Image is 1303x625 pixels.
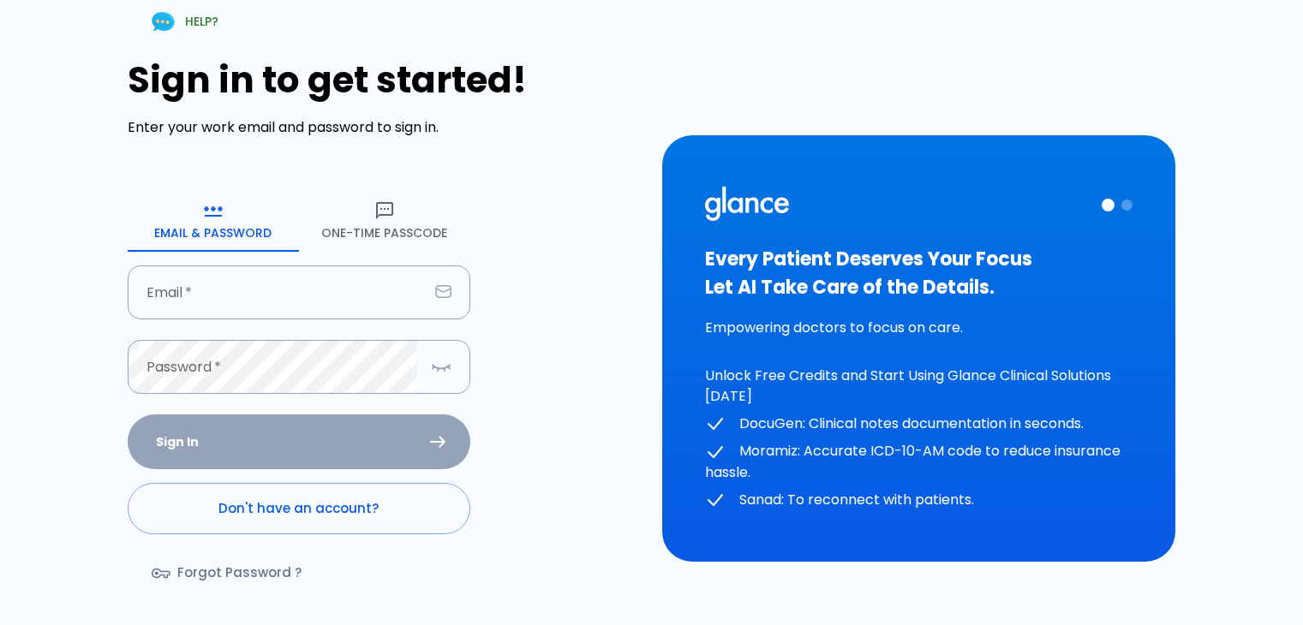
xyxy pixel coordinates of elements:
[705,414,1133,435] p: DocuGen: Clinical notes documentation in seconds.
[128,190,299,252] button: Email & Password
[128,117,642,138] p: Enter your work email and password to sign in.
[705,245,1133,301] h3: Every Patient Deserves Your Focus Let AI Take Care of the Details.
[148,7,178,37] img: Chat Support
[128,59,642,101] h1: Sign in to get started!
[705,318,1133,338] p: Empowering doctors to focus on care.
[705,366,1133,407] p: Unlock Free Credits and Start Using Glance Clinical Solutions [DATE]
[705,490,1133,511] p: Sanad: To reconnect with patients.
[128,265,428,319] input: dr.ahmed@clinic.com
[705,441,1133,483] p: Moramiz: Accurate ICD-10-AM code to reduce insurance hassle.
[128,483,470,534] a: Don't have an account?
[128,548,329,598] a: Forgot Password ?
[299,190,470,252] button: One-Time Passcode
